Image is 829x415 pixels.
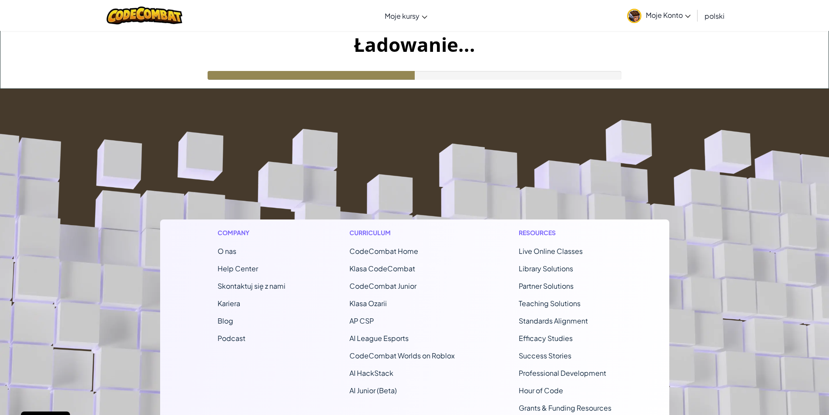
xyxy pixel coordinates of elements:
[218,299,240,308] a: Kariera
[519,351,571,360] a: Success Stories
[349,316,374,325] a: AP CSP
[218,246,236,256] a: O nas
[218,316,233,325] a: Blog
[627,9,641,23] img: avatar
[519,299,581,308] a: Teaching Solutions
[218,281,285,290] span: Skontaktuj się z nami
[349,264,415,273] a: Klasa CodeCombat
[519,246,583,256] a: Live Online Classes
[646,10,691,20] span: Moje Konto
[107,7,183,24] img: CodeCombat logo
[385,11,420,20] span: Moje kursy
[519,264,573,273] a: Library Solutions
[519,368,606,378] a: Professional Development
[349,228,455,237] h1: Curriculum
[700,4,729,27] a: polski
[519,386,563,395] a: Hour of Code
[349,368,393,378] a: AI HackStack
[0,31,829,58] h1: Ładowanie...
[519,316,588,325] a: Standards Alignment
[519,281,574,290] a: Partner Solutions
[349,351,455,360] a: CodeCombat Worlds on Roblox
[705,11,725,20] span: polski
[349,246,418,256] span: CodeCombat Home
[349,334,409,343] a: AI League Esports
[519,334,573,343] a: Efficacy Studies
[519,403,611,412] a: Grants & Funding Resources
[218,228,285,237] h1: Company
[218,264,258,273] a: Help Center
[349,386,397,395] a: AI Junior (Beta)
[519,228,611,237] h1: Resources
[218,334,245,343] a: Podcast
[380,4,432,27] a: Moje kursy
[349,299,387,308] a: Klasa Ozarii
[623,2,695,29] a: Moje Konto
[349,281,416,290] a: CodeCombat Junior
